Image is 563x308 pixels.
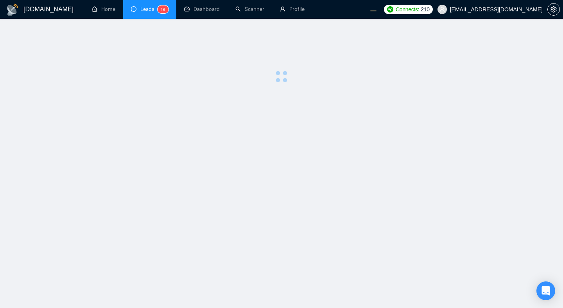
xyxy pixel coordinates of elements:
img: logo [6,4,19,16]
button: setting [547,3,560,16]
sup: 19 [158,5,169,13]
a: searchScanner [235,6,264,13]
span: Connects: [396,5,419,14]
a: userProfile [280,6,305,13]
span: 1 [161,7,163,12]
a: dashboardDashboard [184,6,220,13]
a: homeHome [92,6,115,13]
div: Open Intercom Messenger [536,281,555,300]
a: setting [547,6,560,13]
a: messageLeads19 [131,6,169,13]
span: 9 [163,7,165,12]
img: upwork-logo.png [387,6,393,13]
span: 210 [421,5,429,14]
span: user [439,7,445,12]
